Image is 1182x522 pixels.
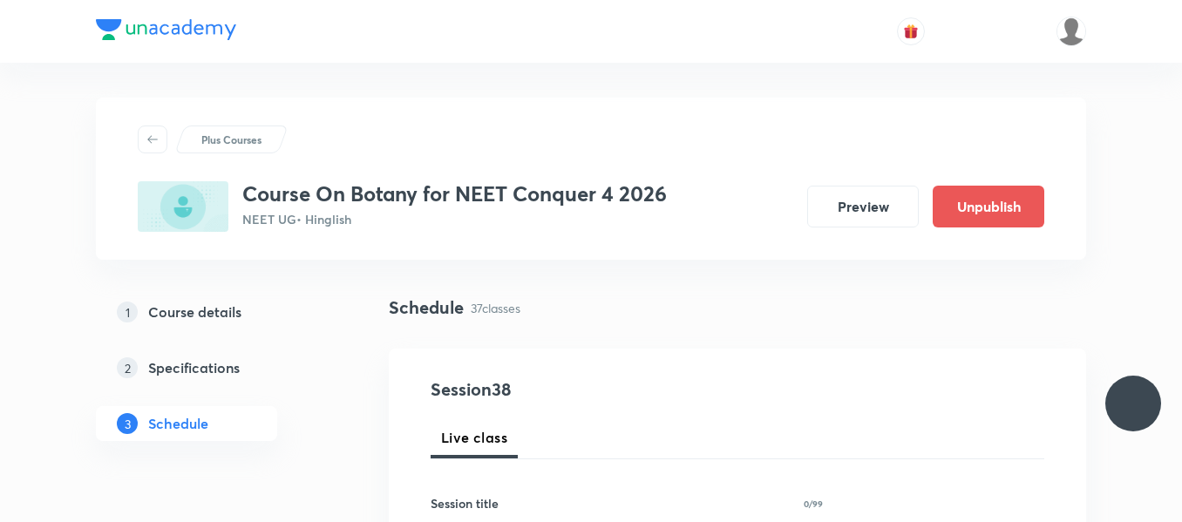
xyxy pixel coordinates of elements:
[431,376,749,403] h4: Session 38
[389,295,464,321] h4: Schedule
[431,494,499,512] h6: Session title
[148,357,240,378] h5: Specifications
[242,210,667,228] p: NEET UG • Hinglish
[96,19,236,40] img: Company Logo
[148,413,208,434] h5: Schedule
[117,413,138,434] p: 3
[441,427,507,448] span: Live class
[933,186,1044,227] button: Unpublish
[1123,393,1144,414] img: ttu
[117,302,138,322] p: 1
[138,181,228,232] img: AEB38CCB-9568-48C0-A13D-1119BBDAA495_plus.png
[903,24,919,39] img: avatar
[201,132,262,147] p: Plus Courses
[148,302,241,322] h5: Course details
[807,186,919,227] button: Preview
[96,295,333,329] a: 1Course details
[897,17,925,45] button: avatar
[1056,17,1086,46] img: Dipti
[96,350,333,385] a: 2Specifications
[804,499,823,508] p: 0/99
[471,299,520,317] p: 37 classes
[117,357,138,378] p: 2
[96,19,236,44] a: Company Logo
[242,181,667,207] h3: Course On Botany for NEET Conquer 4 2026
